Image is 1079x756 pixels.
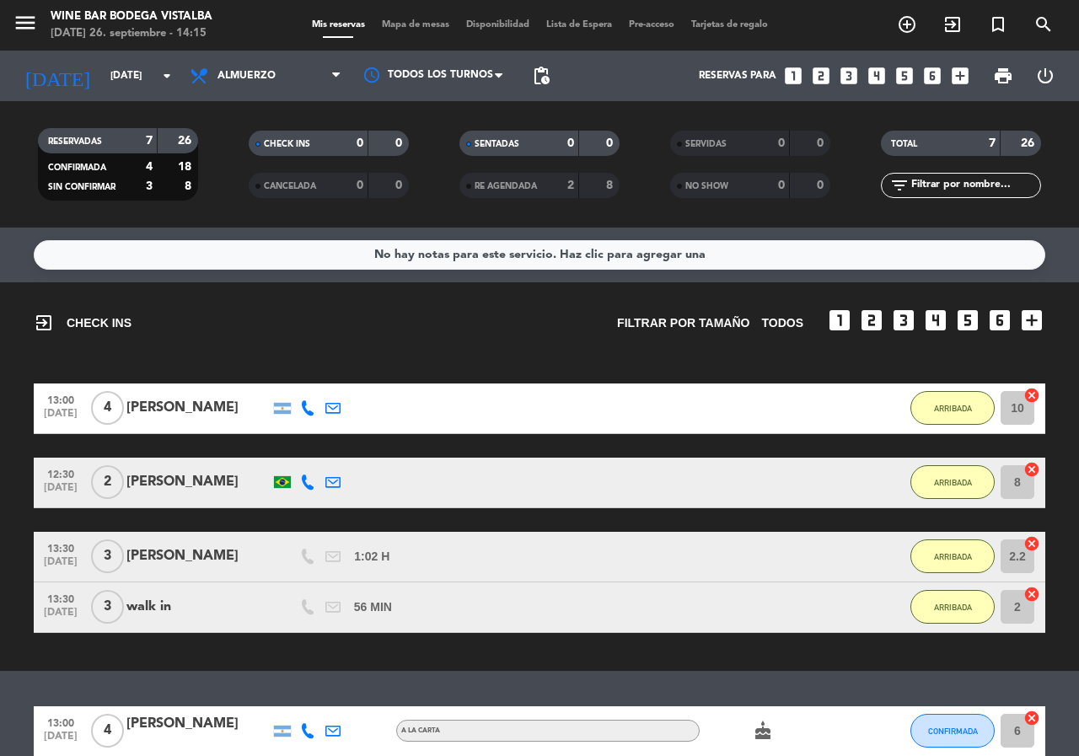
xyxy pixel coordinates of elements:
[538,20,620,29] span: Lista de Espera
[531,66,551,86] span: pending_actions
[40,482,82,501] span: [DATE]
[264,140,310,148] span: CHECK INS
[1023,535,1040,552] i: cancel
[1024,51,1066,101] div: LOG OUT
[778,137,785,149] strong: 0
[178,161,195,173] strong: 18
[157,66,177,86] i: arrow_drop_down
[934,404,972,413] span: ARRIBADA
[858,307,885,334] i: looks_two
[891,140,917,148] span: TOTAL
[567,137,574,149] strong: 0
[910,176,1040,195] input: Filtrar por nombre...
[48,137,102,146] span: RESERVADAS
[13,10,38,41] button: menu
[890,307,917,334] i: looks_3
[40,712,82,732] span: 13:00
[13,57,102,94] i: [DATE]
[778,180,785,191] strong: 0
[1033,14,1054,35] i: search
[264,182,316,190] span: CANCELADA
[217,70,276,82] span: Almuerzo
[620,20,683,29] span: Pre-acceso
[91,391,124,425] span: 4
[51,25,212,42] div: [DATE] 26. septiembre - 14:15
[866,65,888,87] i: looks_4
[401,727,440,734] span: A LA CARTA
[126,545,270,567] div: [PERSON_NAME]
[475,140,519,148] span: SENTADAS
[373,20,458,29] span: Mapa de mesas
[986,307,1013,334] i: looks_6
[921,65,943,87] i: looks_6
[40,464,82,483] span: 12:30
[606,180,616,191] strong: 8
[146,180,153,192] strong: 3
[934,552,972,561] span: ARRIBADA
[40,731,82,750] span: [DATE]
[40,408,82,427] span: [DATE]
[1023,710,1040,727] i: cancel
[146,135,153,147] strong: 7
[567,180,574,191] strong: 2
[954,307,981,334] i: looks_5
[753,721,773,741] i: cake
[91,590,124,624] span: 3
[126,471,270,493] div: [PERSON_NAME]
[942,14,963,35] i: exit_to_app
[993,66,1013,86] span: print
[910,465,995,499] button: ARRIBADA
[91,465,124,499] span: 2
[40,556,82,576] span: [DATE]
[146,161,153,173] strong: 4
[761,314,803,333] span: TODOS
[838,65,860,87] i: looks_3
[1021,137,1038,149] strong: 26
[1023,461,1040,478] i: cancel
[910,391,995,425] button: ARRIBADA
[606,137,616,149] strong: 0
[395,180,405,191] strong: 0
[126,713,270,735] div: [PERSON_NAME]
[683,20,776,29] span: Tarjetas de regalo
[922,307,949,334] i: looks_4
[928,727,978,736] span: CONFIRMADA
[354,598,392,617] span: 56 MIN
[988,14,1008,35] i: turned_in_not
[475,182,537,190] span: RE AGENDADA
[40,607,82,626] span: [DATE]
[910,539,995,573] button: ARRIBADA
[357,137,363,149] strong: 0
[395,137,405,149] strong: 0
[699,70,776,82] span: Reservas para
[178,135,195,147] strong: 26
[458,20,538,29] span: Disponibilidad
[934,478,972,487] span: ARRIBADA
[126,596,270,618] div: walk in
[685,140,727,148] span: SERVIDAS
[91,539,124,573] span: 3
[1023,387,1040,404] i: cancel
[374,245,706,265] div: No hay notas para este servicio. Haz clic para agregar una
[354,547,389,566] span: 1:02 H
[1035,66,1055,86] i: power_settings_new
[949,65,971,87] i: add_box
[126,397,270,419] div: [PERSON_NAME]
[1023,586,1040,603] i: cancel
[889,175,910,196] i: filter_list
[40,389,82,409] span: 13:00
[40,538,82,557] span: 13:30
[782,65,804,87] i: looks_one
[617,314,749,333] span: Filtrar por tamaño
[48,183,115,191] span: SIN CONFIRMAR
[894,65,915,87] i: looks_5
[40,588,82,608] span: 13:30
[91,714,124,748] span: 4
[910,590,995,624] button: ARRIBADA
[1018,307,1045,334] i: add_box
[48,164,106,172] span: CONFIRMADA
[357,180,363,191] strong: 0
[826,307,853,334] i: looks_one
[989,137,996,149] strong: 7
[810,65,832,87] i: looks_two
